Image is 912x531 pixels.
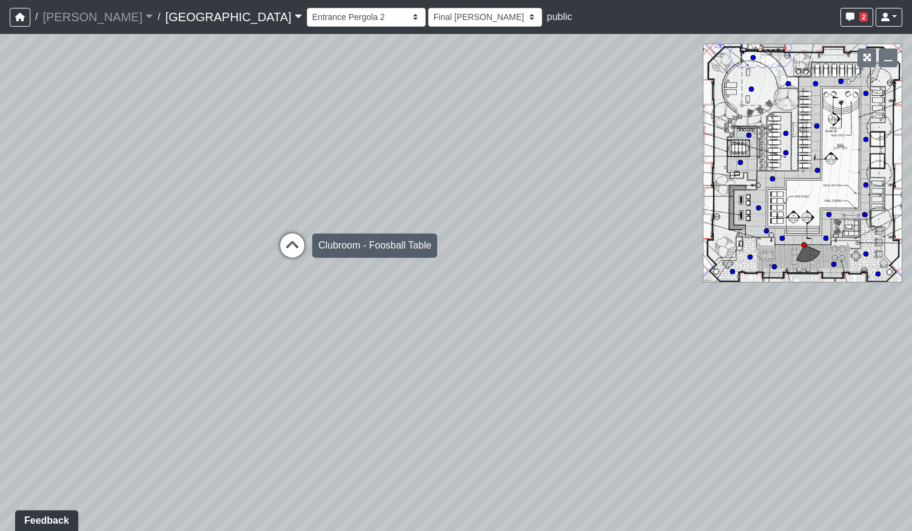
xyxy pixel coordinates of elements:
[312,233,437,258] div: Clubroom - Foosball Table
[9,507,81,531] iframe: Ybug feedback widget
[859,12,868,22] span: 2
[42,5,153,29] a: [PERSON_NAME]
[153,5,165,29] span: /
[30,5,42,29] span: /
[840,8,873,27] button: 2
[165,5,301,29] a: [GEOGRAPHIC_DATA]
[547,12,572,22] span: public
